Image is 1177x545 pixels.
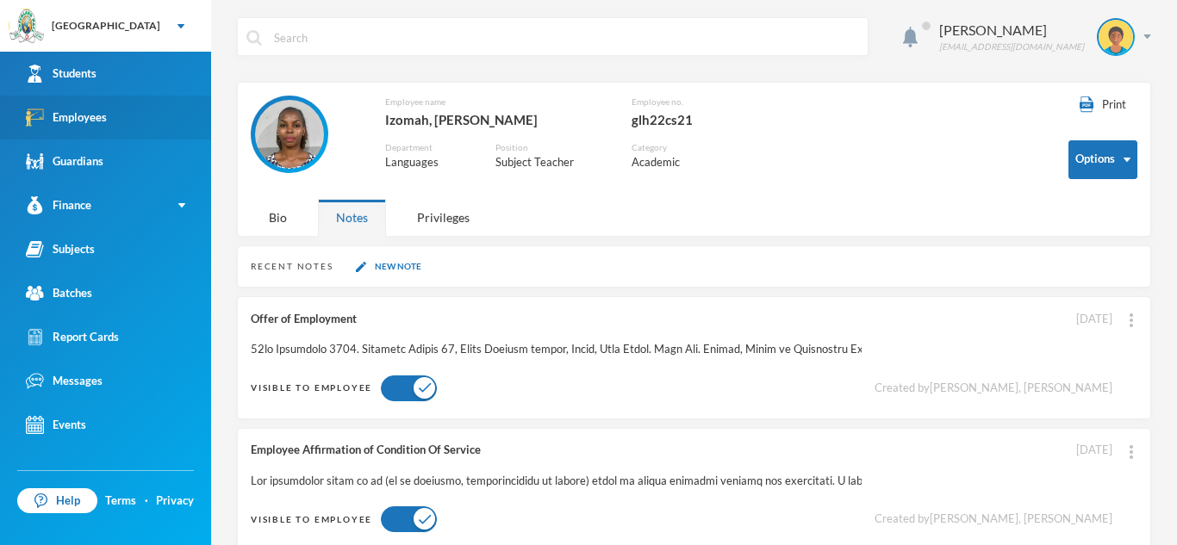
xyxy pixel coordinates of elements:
div: Izomah, [PERSON_NAME] [385,108,605,131]
div: [GEOGRAPHIC_DATA] [52,18,160,34]
a: Help [17,488,97,514]
div: [EMAIL_ADDRESS][DOMAIN_NAME] [939,40,1084,53]
div: Finance [26,196,91,214]
div: Events [26,416,86,434]
div: [DATE] [1076,311,1112,328]
div: Privileges [399,199,488,236]
div: Messages [26,372,103,390]
img: ... [1130,445,1133,459]
img: STUDENT [1099,20,1133,54]
img: search [246,30,262,46]
img: ... [1130,313,1133,327]
div: glh22cs21 [632,108,768,131]
div: Recent Notes [251,260,333,273]
div: Report Cards [26,328,119,346]
img: logo [9,9,44,44]
div: Guardians [26,152,103,170]
span: Visible to employee [251,514,372,524]
div: Subject Teacher [495,154,605,171]
div: [PERSON_NAME] [939,20,1084,40]
img: EMPLOYEE [255,100,324,169]
div: Category [632,141,711,154]
div: Employee name [385,96,605,108]
div: Subjects [26,240,95,258]
div: Employee Affirmation of Condition Of Service [251,442,862,459]
div: Offer of Employment [251,311,862,328]
button: Print [1068,96,1137,115]
div: Students [26,65,97,83]
div: Department [385,141,470,154]
button: New Note [351,259,427,274]
div: Position [495,141,605,154]
div: Lor ipsumdolor sitam co ad (el se doeiusmo, temporincididu ut labore) etdol ma aliqua enimadmi ve... [251,473,862,490]
div: Employee no. [632,96,768,108]
div: Languages [385,154,470,171]
input: Search [272,18,859,57]
span: Visible to employee [251,382,372,393]
div: [DATE] [1076,442,1112,459]
a: Privacy [156,492,194,510]
div: Batches [26,284,92,302]
div: Employees [26,108,107,127]
a: Terms [105,492,136,510]
div: Academic [632,154,711,171]
div: Created by [PERSON_NAME], [PERSON_NAME] [875,380,1112,397]
button: Options [1068,140,1137,179]
div: Created by [PERSON_NAME], [PERSON_NAME] [875,511,1112,528]
div: 52lo Ipsumdolo 3704. Sitametc Adipis 67, Elits Doeiusm tempor, Incid, Utla Etdol. Magn Ali. Enima... [251,341,862,358]
div: Notes [318,199,386,236]
div: · [145,492,148,510]
div: Bio [251,199,305,236]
